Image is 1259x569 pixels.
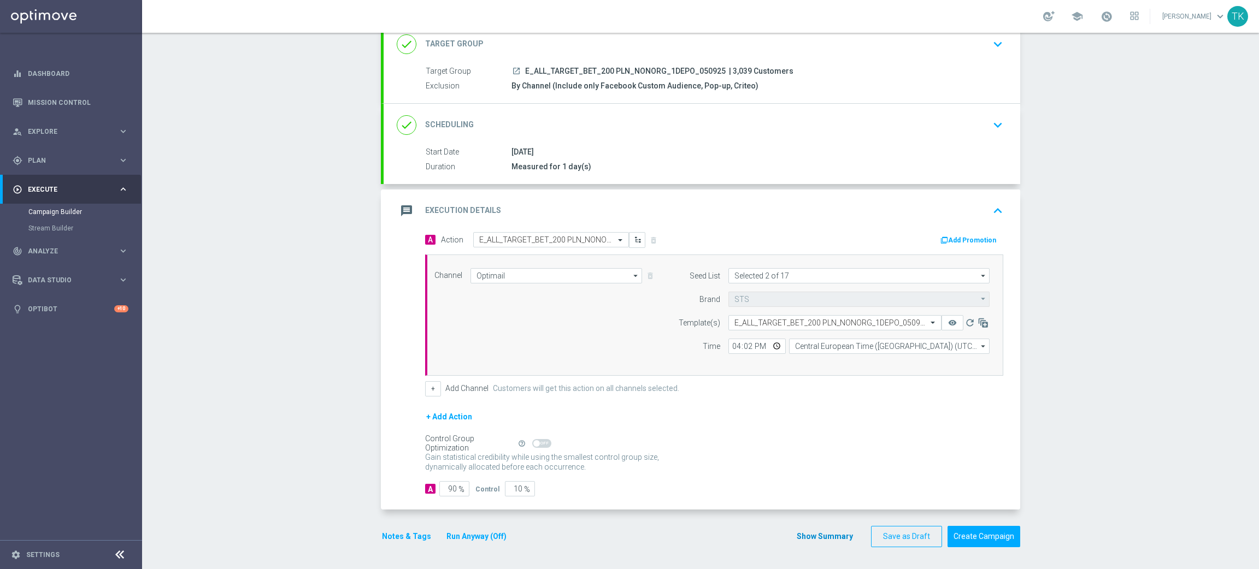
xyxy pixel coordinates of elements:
[13,59,128,88] div: Dashboard
[871,526,942,547] button: Save as Draft
[28,204,141,220] div: Campaign Builder
[511,80,999,91] div: By Channel (Include only Facebook Custom Audience, Pop-up, Criteo)
[28,88,128,117] a: Mission Control
[699,295,720,304] label: Brand
[631,269,642,283] i: arrow_drop_down
[978,269,989,283] i: arrow_drop_down
[397,115,1007,135] div: done Scheduling keyboard_arrow_down
[1161,8,1227,25] a: [PERSON_NAME]keyboard_arrow_down
[426,147,511,157] label: Start Date
[13,127,118,137] div: Explore
[397,201,416,221] i: message
[990,203,1006,219] i: keyboard_arrow_up
[990,117,1006,133] i: keyboard_arrow_down
[118,246,128,256] i: keyboard_arrow_right
[13,294,128,323] div: Optibot
[517,437,532,449] button: help_outline
[789,339,990,354] input: Select time zone
[12,127,129,136] button: person_search Explore keyboard_arrow_right
[425,120,474,130] h2: Scheduling
[28,248,118,254] span: Analyze
[475,484,499,494] div: Control
[13,185,22,194] i: play_circle_outline
[397,115,416,135] i: done
[729,67,793,76] span: | 3,039 Customers
[13,127,22,137] i: person_search
[425,235,436,245] span: A
[13,246,22,256] i: track_changes
[28,59,128,88] a: Dashboard
[425,205,501,216] h2: Execution Details
[978,339,989,353] i: arrow_drop_down
[989,200,1007,221] button: keyboard_arrow_up
[28,294,114,323] a: Optibot
[948,318,957,327] i: remove_red_eye
[989,115,1007,135] button: keyboard_arrow_down
[470,268,642,283] input: Select channel
[1214,10,1226,22] span: keyboard_arrow_down
[28,186,118,193] span: Execute
[13,69,22,79] i: equalizer
[12,185,129,194] div: play_circle_outline Execute keyboard_arrow_right
[964,317,975,328] i: refresh
[13,88,128,117] div: Mission Control
[703,342,720,351] label: Time
[1227,6,1248,27] div: TK
[518,440,526,447] i: help_outline
[26,552,60,558] a: Settings
[28,128,118,135] span: Explore
[13,246,118,256] div: Analyze
[12,305,129,313] button: lightbulb Optibot +10
[118,275,128,285] i: keyboard_arrow_right
[28,208,114,216] a: Campaign Builder
[397,34,1007,55] div: done Target Group keyboard_arrow_down
[458,485,464,494] span: %
[13,275,118,285] div: Data Studio
[796,530,854,543] button: Show Summary
[397,34,416,54] i: done
[990,36,1006,52] i: keyboard_arrow_down
[12,276,129,284] div: Data Studio keyboard_arrow_right
[963,315,976,330] button: refresh
[12,156,129,165] button: gps_fixed Plan keyboard_arrow_right
[12,98,129,107] button: Mission Control
[525,67,726,76] span: E_ALL_TARGET_BET_200 PLN_NONORG_1DEPO_050925
[28,224,114,233] a: Stream Builder
[425,381,441,396] button: +
[426,81,511,91] label: Exclusion
[425,410,473,424] button: + Add Action
[1071,10,1083,22] span: school
[512,67,521,75] i: launch
[425,434,517,453] div: Control Group Optimization
[679,318,720,328] label: Template(s)
[939,234,1000,246] button: Add Promotion
[13,156,22,165] i: gps_fixed
[942,315,963,330] button: remove_red_eye
[473,232,629,247] ng-select: E_ALL_TARGET_BET_200 PLN_NONORG_1DEPO_050925
[445,384,489,393] label: Add Channel
[12,247,129,256] button: track_changes Analyze keyboard_arrow_right
[728,315,942,330] ng-select: E_ALL_TARGET_BET_200 PLN_NONORG_1DEPO_050925
[118,126,128,137] i: keyboard_arrow_right
[441,235,463,245] label: Action
[948,526,1020,547] button: Create Campaign
[511,146,999,157] div: [DATE]
[381,530,432,543] button: Notes & Tags
[11,550,21,560] i: settings
[511,161,999,172] div: Measured for 1 day(s)
[12,69,129,78] button: equalizer Dashboard
[426,67,511,76] label: Target Group
[28,220,141,236] div: Stream Builder
[28,277,118,283] span: Data Studio
[978,292,989,306] i: arrow_drop_down
[28,157,118,164] span: Plan
[445,530,508,543] button: Run Anyway (Off)
[397,200,1007,221] div: message Execution Details keyboard_arrow_up
[728,268,990,283] input: Brand design, Reactivation
[13,156,118,165] div: Plan
[989,34,1007,55] button: keyboard_arrow_down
